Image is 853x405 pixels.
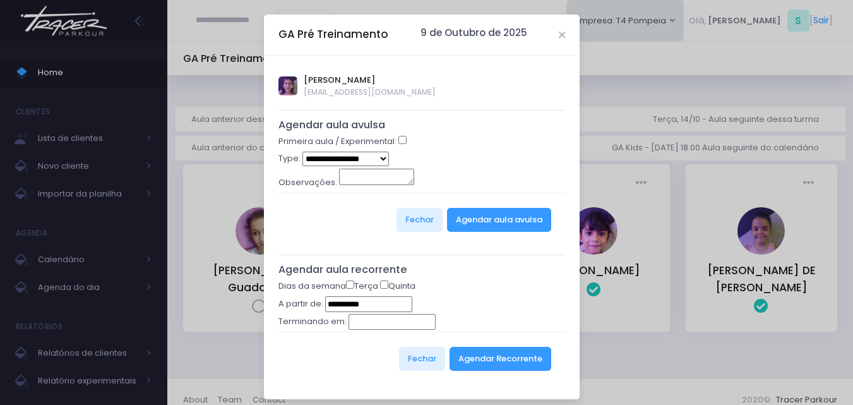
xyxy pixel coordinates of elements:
[278,152,301,165] label: Type:
[450,347,551,371] button: Agendar Recorrente
[278,176,337,189] label: Observações:
[380,280,415,293] label: Quinta
[304,87,436,98] span: [EMAIL_ADDRESS][DOMAIN_NAME]
[559,32,565,38] button: Close
[421,27,527,39] h6: 9 de Outubro de 2025
[278,298,323,310] label: A partir de:
[346,280,378,293] label: Terça
[447,208,551,232] button: Agendar aula avulsa
[278,280,566,385] form: Dias da semana
[399,347,445,371] button: Fechar
[346,281,354,289] input: Terça
[278,27,388,42] h5: GA Pré Treinamento
[380,281,388,289] input: Quinta
[278,263,566,276] h5: Agendar aula recorrente
[278,135,397,148] label: Primeira aula / Experimental:
[278,119,566,131] h5: Agendar aula avulsa
[278,315,347,328] label: Terminando em:
[397,208,443,232] button: Fechar
[304,74,436,87] span: [PERSON_NAME]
